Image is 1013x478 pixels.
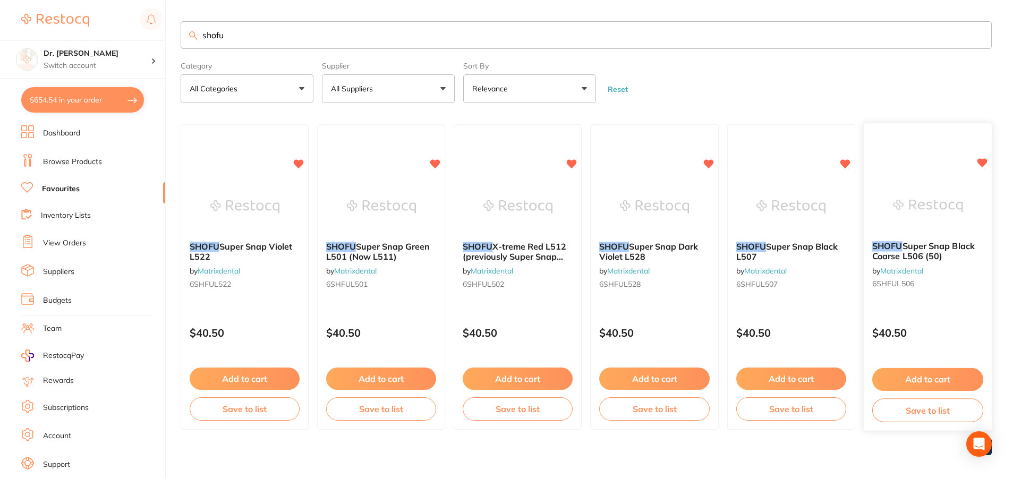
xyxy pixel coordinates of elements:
a: Restocq Logo [21,8,89,32]
img: SHOFU X-treme Red L512 (previously Super Snap L502) [483,180,552,233]
span: 6SHFUL506 [872,279,914,289]
button: Relevance [463,74,596,103]
button: All Suppliers [322,74,455,103]
span: Super Snap Dark Violet L528 [599,241,698,261]
button: All Categories [181,74,313,103]
span: Super Snap Black L507 [736,241,838,261]
p: $40.50 [736,327,846,339]
p: $40.50 [190,327,300,339]
button: Save to list [326,397,436,421]
span: 6SHFUL501 [326,279,368,289]
b: SHOFU Super Snap Violet L522 [190,242,300,261]
p: All Suppliers [331,83,377,94]
span: by [599,266,650,276]
button: Add to cart [326,368,436,390]
span: Super Snap Violet L522 [190,241,292,261]
a: View Orders [43,238,86,249]
button: Save to list [463,397,573,421]
a: Rewards [43,375,74,386]
a: RestocqPay [21,349,84,362]
a: Matrixdental [471,266,513,276]
img: RestocqPay [21,349,34,362]
label: Category [181,62,313,70]
a: Matrixdental [607,266,650,276]
p: $40.50 [599,327,709,339]
a: Suppliers [43,267,74,277]
button: Save to list [190,397,300,421]
span: 6SHFUL502 [463,279,504,289]
img: SHOFU Super Snap Black L507 [756,180,825,233]
span: Super Snap Black Coarse L506 (50) [872,241,975,262]
a: Favourites [42,184,80,194]
b: SHOFU Super Snap Green L501 (Now L511) [326,242,436,261]
img: SHOFU Super Snap Violet L522 [210,180,279,233]
img: SHOFU Super Snap Black Coarse L506 (50) [893,180,963,233]
p: Relevance [472,83,512,94]
p: All Categories [190,83,242,94]
input: Search Favourite Products [181,21,992,49]
p: $40.50 [463,327,573,339]
span: RestocqPay [43,351,84,361]
button: Add to cart [872,368,983,391]
div: Open Intercom Messenger [966,431,992,457]
p: Switch account [44,61,151,71]
em: SHOFU [190,241,219,252]
span: by [872,266,923,276]
button: Add to cart [736,368,846,390]
img: Restocq Logo [21,14,89,27]
a: Support [43,459,70,470]
label: Sort By [463,62,596,70]
a: Matrixdental [880,266,923,276]
b: SHOFU X-treme Red L512 (previously Super Snap L502) [463,242,573,261]
a: Inventory Lists [41,210,91,221]
a: Browse Products [43,157,102,167]
span: X-treme Red L512 (previously Super Snap L502) [463,241,566,271]
button: Save to list [872,398,983,422]
b: SHOFU Super Snap Black L507 [736,242,846,261]
button: Save to list [736,397,846,421]
h4: Dr. Kim Carr [44,48,151,59]
em: SHOFU [463,241,492,252]
p: $40.50 [872,327,983,339]
a: Team [43,323,62,334]
em: SHOFU [872,241,903,252]
button: Add to cart [463,368,573,390]
b: SHOFU Super Snap Black Coarse L506 (50) [872,242,983,261]
span: by [736,266,787,276]
em: SHOFU [326,241,356,252]
span: by [190,266,240,276]
b: SHOFU Super Snap Dark Violet L528 [599,242,709,261]
a: Dashboard [43,128,80,139]
span: 6SHFUL507 [736,279,778,289]
a: Matrixdental [334,266,377,276]
span: 6SHFUL522 [190,279,231,289]
img: SHOFU Super Snap Dark Violet L528 [620,180,689,233]
button: Add to cart [599,368,709,390]
button: Add to cart [190,368,300,390]
a: Subscriptions [43,403,89,413]
img: SHOFU Super Snap Green L501 (Now L511) [347,180,416,233]
button: Reset [605,84,631,94]
a: Budgets [43,295,72,306]
button: $654.54 in your order [21,87,144,113]
span: by [326,266,377,276]
label: Supplier [322,62,455,70]
span: by [463,266,513,276]
a: Matrixdental [198,266,240,276]
button: Save to list [599,397,709,421]
img: Dr. Kim Carr [16,49,38,70]
em: SHOFU [599,241,629,252]
span: Super Snap Green L501 (Now L511) [326,241,430,261]
a: Matrixdental [744,266,787,276]
a: Account [43,431,71,441]
span: 6SHFUL528 [599,279,641,289]
p: $40.50 [326,327,436,339]
em: SHOFU [736,241,766,252]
